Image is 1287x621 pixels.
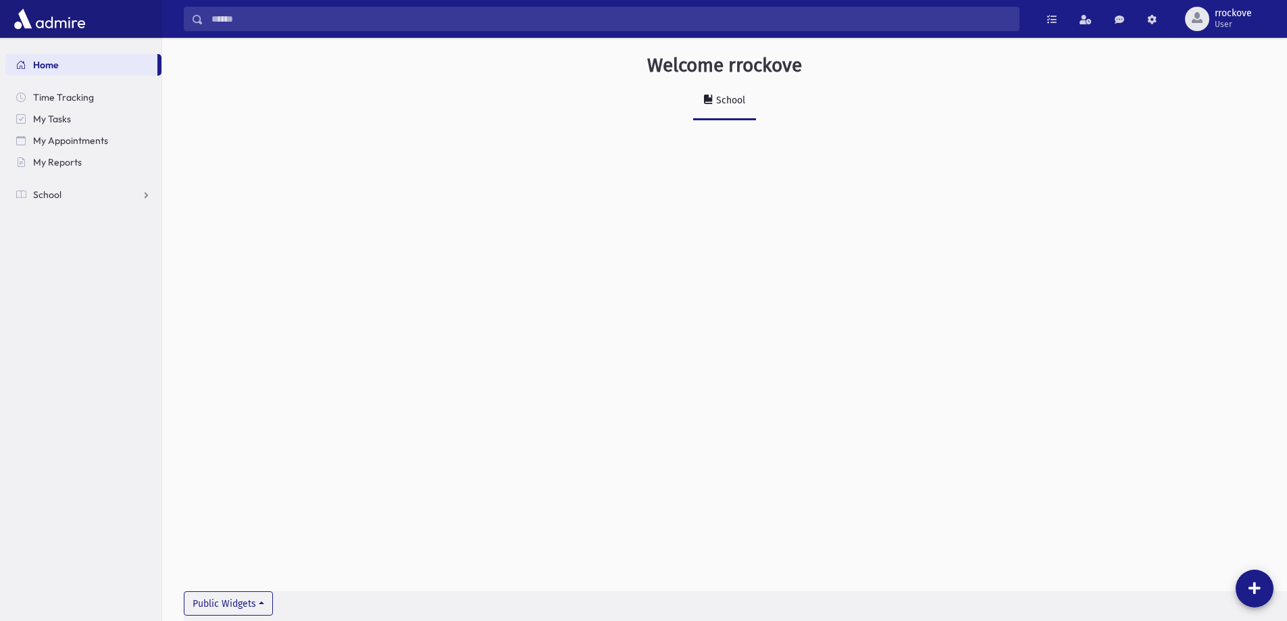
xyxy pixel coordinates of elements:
a: Time Tracking [5,86,161,108]
a: Home [5,54,157,76]
div: School [713,95,745,106]
button: Public Widgets [184,591,273,616]
h3: Welcome rrockove [647,54,802,77]
a: My Tasks [5,108,161,130]
input: Search [203,7,1019,31]
span: Home [33,59,59,71]
img: AdmirePro [11,5,89,32]
span: My Appointments [33,134,108,147]
span: My Tasks [33,113,71,125]
a: School [693,82,756,120]
span: School [33,189,61,201]
a: School [5,184,161,205]
a: My Appointments [5,130,161,151]
a: My Reports [5,151,161,173]
span: My Reports [33,156,82,168]
span: rrockove [1215,8,1252,19]
span: User [1215,19,1252,30]
span: Time Tracking [33,91,94,103]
